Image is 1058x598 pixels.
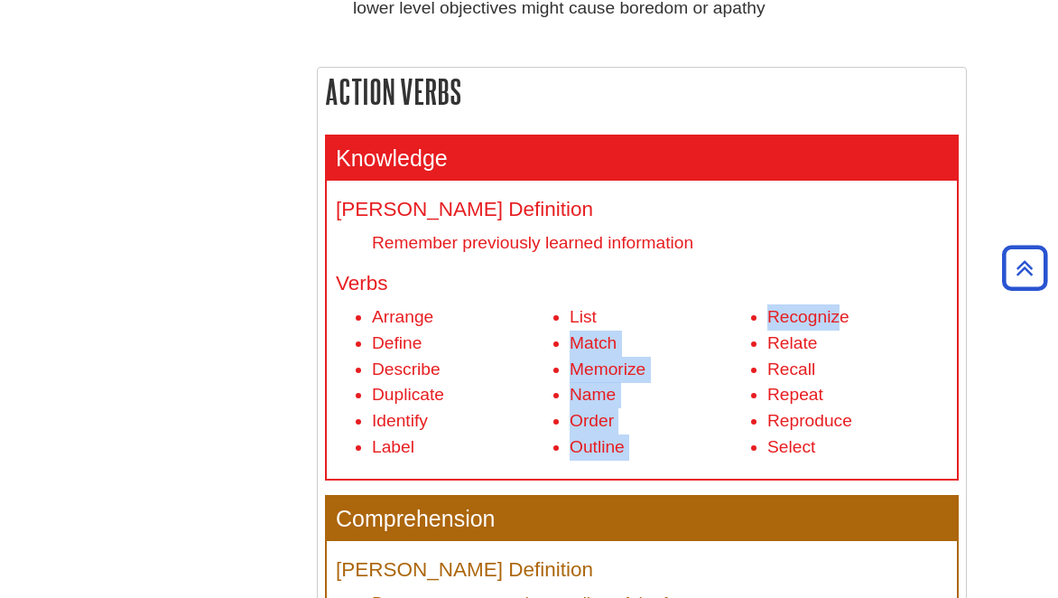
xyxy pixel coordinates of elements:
li: Label [372,434,552,461]
h4: [PERSON_NAME] Definition [336,199,948,221]
li: Identify [372,408,552,434]
li: Arrange [372,304,552,331]
li: List [570,304,750,331]
dd: Remember previously learned information [372,230,948,255]
li: Outline [570,434,750,461]
li: Name [570,382,750,408]
h4: [PERSON_NAME] Definition [336,559,948,582]
a: Back to Top [996,256,1053,280]
li: Duplicate [372,382,552,408]
li: Order [570,408,750,434]
h2: Action Verbs [318,68,966,116]
li: Match [570,331,750,357]
li: Memorize [570,357,750,383]
li: Select [767,434,948,461]
h3: Comprehension [327,497,957,541]
li: Reproduce [767,408,948,434]
h3: Knowledge [327,136,957,181]
li: Relate [767,331,948,357]
li: Recognize [767,304,948,331]
li: Recall [767,357,948,383]
li: Define [372,331,552,357]
h4: Verbs [336,273,948,295]
li: Repeat [767,382,948,408]
li: Describe [372,357,552,383]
